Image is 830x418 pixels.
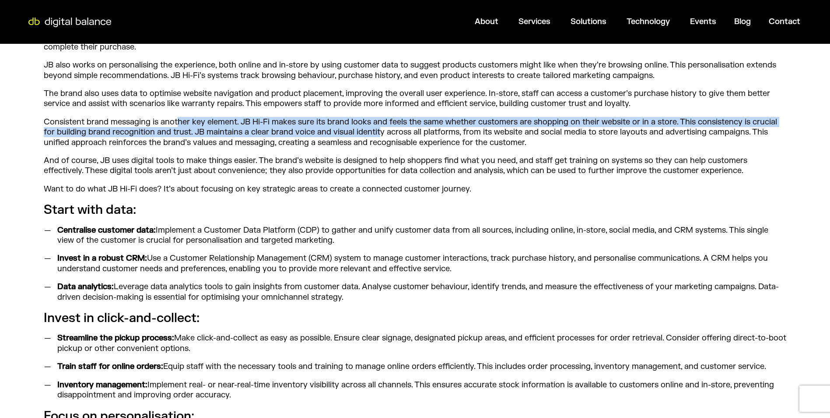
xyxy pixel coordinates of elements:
li: Equip staff with the necessary tools and training to manage online orders efficiently. This inclu... [53,361,786,372]
nav: Menu [119,13,807,30]
li: Implement a Customer Data Platform (CDP) to gather and unify customer data from all sources, incl... [53,225,786,246]
a: About [475,17,498,27]
li: Use a Customer Relationship Management (CRM) system to manage customer interactions, track purcha... [53,253,786,274]
a: Contact [769,17,800,27]
strong: Data analytics: [57,282,114,292]
a: Events [690,17,716,27]
strong: Inventory management: [57,380,147,390]
p: Consistent brand messaging is another key element. JB Hi-Fi makes sure its brand looks and feels ... [44,117,786,148]
li: Leverage data analytics tools to gain insights from customer data. Analyse customer behaviour, id... [53,282,786,302]
img: Digital Balance logo [22,18,118,27]
strong: Train staff for online orders: [57,361,163,372]
a: Technology [627,17,670,27]
a: Services [518,17,550,27]
p: Want to do what JB Hi-Fi does? It’s about focusing on key strategic areas to create a connected c... [44,184,786,194]
li: Implement real- or near-real-time inventory visibility across all channels. This ensures accurate... [53,380,786,400]
a: Blog [734,17,751,27]
a: Solutions [571,17,606,27]
h3: Invest in click-and-collect: [44,310,786,326]
div: Menu Toggle [119,13,807,30]
strong: Streamline the pickup process: [57,333,174,343]
p: And of course, JB uses digital tools to make things easier. The brand’s website is designed to he... [44,156,786,176]
strong: Invest in a robust CRM: [57,253,147,263]
strong: Centralise customer data: [57,225,156,235]
h3: Start with data: [44,202,786,218]
li: Make click-and-collect as easy as possible. Ensure clear signage, designated pickup areas, and ef... [53,333,786,354]
p: The brand also uses data to optimise website navigation and product placement, improving the over... [44,89,786,109]
p: JB also works on personalising the experience, both online and in-store by using customer data to... [44,60,786,81]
